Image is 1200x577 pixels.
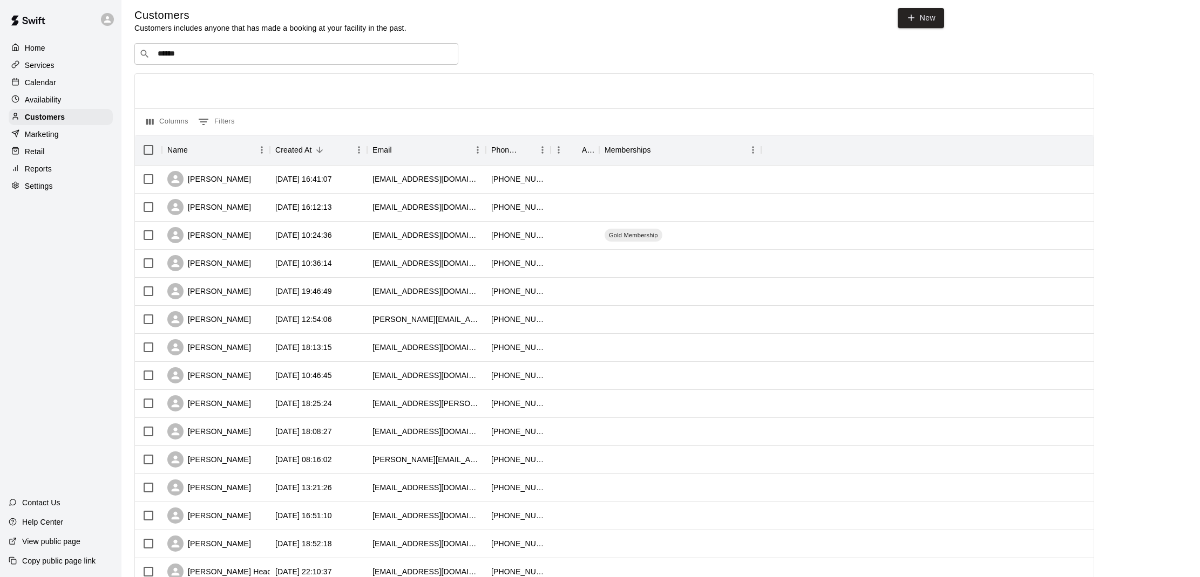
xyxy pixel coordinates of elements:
[551,142,567,158] button: Menu
[167,171,251,187] div: [PERSON_NAME]
[254,142,270,158] button: Menu
[167,535,251,552] div: [PERSON_NAME]
[491,258,545,269] div: +19137090148
[25,60,55,71] p: Services
[367,135,486,165] div: Email
[491,370,545,381] div: +19134841531
[275,230,332,241] div: 2025-10-08 10:24:36
[275,566,332,577] div: 2025-09-22 22:10:37
[167,199,251,215] div: [PERSON_NAME]
[491,202,545,212] div: +14084999806
[22,555,96,566] p: Copy public page link
[372,454,480,465] div: jim.blachowicz@gmail.com
[372,482,480,493] div: brigidcflynn@yahoo.com
[270,135,367,165] div: Created At
[372,566,480,577] div: crazymn20@yahoo.com
[491,342,545,353] div: +19133880388
[275,510,332,521] div: 2025-09-24 16:51:10
[275,258,332,269] div: 2025-10-06 10:36:14
[275,370,332,381] div: 2025-10-01 10:46:45
[9,109,113,125] a: Customers
[9,161,113,177] a: Reports
[745,142,761,158] button: Menu
[491,510,545,521] div: +16083957446
[275,314,332,325] div: 2025-10-05 12:54:06
[470,142,486,158] button: Menu
[372,398,480,409] div: ben.w.schraeder@gmail.com
[134,8,406,23] h5: Customers
[275,482,332,493] div: 2025-09-27 13:21:26
[9,57,113,73] a: Services
[275,202,332,212] div: 2025-10-09 16:12:13
[22,536,80,547] p: View public page
[162,135,270,165] div: Name
[9,40,113,56] a: Home
[167,451,251,468] div: [PERSON_NAME]
[25,77,56,88] p: Calendar
[372,202,480,212] div: juantorres22@msn.com
[491,426,545,437] div: +12483619684
[372,510,480,521] div: mattrusten@yahoo.com
[9,143,113,160] a: Retail
[167,135,188,165] div: Name
[486,135,551,165] div: Phone Number
[491,135,519,165] div: Phone Number
[275,342,332,353] div: 2025-10-01 18:13:15
[25,129,59,140] p: Marketing
[22,517,63,527] p: Help Center
[9,74,113,91] a: Calendar
[167,367,251,383] div: [PERSON_NAME]
[9,178,113,194] a: Settings
[22,497,60,508] p: Contact Us
[167,339,251,355] div: [PERSON_NAME]
[275,286,332,297] div: 2025-10-05 19:46:49
[491,482,545,493] div: +19175758427
[567,142,582,157] button: Sort
[651,142,666,157] button: Sort
[9,92,113,108] a: Availability
[167,423,251,439] div: [PERSON_NAME]
[372,370,480,381] div: andersoncarly10@gmail.com
[275,174,332,184] div: 2025-10-09 16:41:07
[372,286,480,297] div: maxpecina@gmail.com
[9,126,113,142] a: Marketing
[372,135,392,165] div: Email
[599,135,761,165] div: Memberships
[25,181,53,191] p: Settings
[275,454,332,465] div: 2025-09-28 08:16:02
[491,314,545,325] div: +18166796212
[491,286,545,297] div: +17867158096
[167,283,251,299] div: [PERSON_NAME]
[144,113,191,130] button: Select columns
[275,135,312,165] div: Created At
[372,342,480,353] div: dangrover15@yahoo.com
[167,227,251,243] div: [PERSON_NAME]
[491,538,545,549] div: +19136364106
[167,255,251,271] div: [PERSON_NAME]
[491,566,545,577] div: +18166168773
[551,135,599,165] div: Age
[351,142,367,158] button: Menu
[188,142,203,157] button: Sort
[605,135,651,165] div: Memberships
[25,163,52,174] p: Reports
[491,398,545,409] div: +18165183167
[491,174,545,184] div: +18168961404
[605,229,662,242] div: Gold Membership
[25,94,62,105] p: Availability
[372,174,480,184] div: matt.z@indoff.com
[25,112,65,122] p: Customers
[275,398,332,409] div: 2025-09-29 18:25:24
[898,8,944,28] a: New
[167,395,251,411] div: [PERSON_NAME]
[534,142,551,158] button: Menu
